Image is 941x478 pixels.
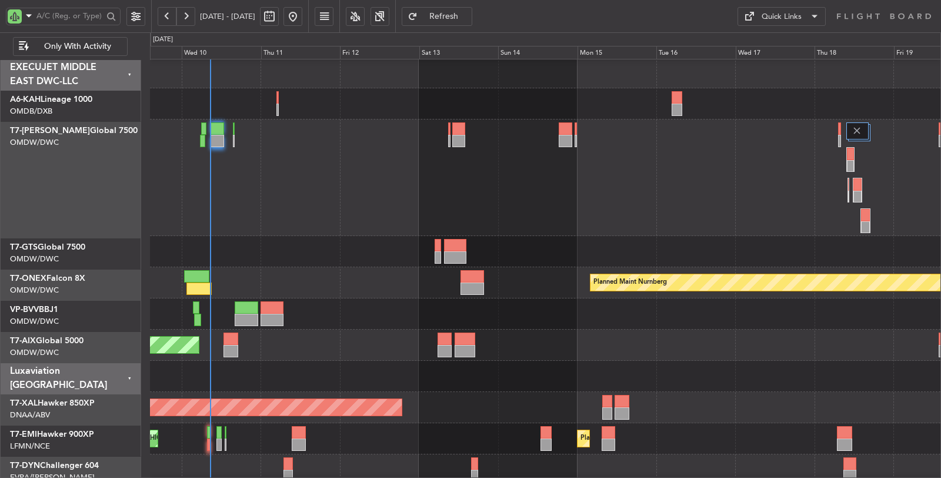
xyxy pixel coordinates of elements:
span: T7-[PERSON_NAME] [10,127,90,135]
div: Sun 14 [498,46,578,60]
span: A6-KAH [10,95,41,104]
a: OMDW/DWC [10,316,59,327]
input: A/C (Reg. or Type) [36,7,103,25]
a: T7-ONEXFalcon 8X [10,274,85,283]
a: T7-GTSGlobal 7500 [10,243,85,251]
div: Quick Links [762,11,802,23]
div: Fri 12 [340,46,419,60]
a: VP-BVVBBJ1 [10,306,58,314]
a: DNAA/ABV [10,410,50,420]
span: Only With Activity [31,42,124,51]
div: [DATE] [153,35,173,45]
span: T7-ONEX [10,274,46,283]
a: T7-DYNChallenger 604 [10,462,99,470]
div: Wed 10 [182,46,261,60]
a: LFMN/NCE [10,441,50,452]
div: Planned Maint Nurnberg [593,274,667,291]
a: OMDW/DWC [10,137,59,148]
span: T7-DYN [10,462,40,470]
span: T7-GTS [10,243,38,251]
button: Only With Activity [13,37,128,56]
a: OMDW/DWC [10,285,59,296]
div: Thu 18 [815,46,894,60]
span: T7-XAL [10,399,38,407]
button: Quick Links [738,7,826,26]
a: OMDW/DWC [10,347,59,358]
div: Mon 15 [578,46,657,60]
div: Tue 16 [656,46,736,60]
div: Wed 17 [736,46,815,60]
div: Sat 13 [419,46,499,60]
button: Refresh [402,7,472,26]
img: gray-close.svg [852,125,862,136]
a: T7-EMIHawker 900XP [10,430,94,439]
span: [DATE] - [DATE] [200,11,255,22]
span: T7-EMI [10,430,37,439]
a: T7-[PERSON_NAME]Global 7500 [10,127,138,135]
div: Planned Maint [GEOGRAPHIC_DATA] [580,430,693,447]
a: OMDW/DWC [10,254,59,264]
a: T7-AIXGlobal 5000 [10,337,84,345]
a: T7-XALHawker 850XP [10,399,95,407]
span: Refresh [420,12,468,21]
span: VP-BVV [10,306,39,314]
a: A6-KAHLineage 1000 [10,95,92,104]
div: Thu 11 [261,46,341,60]
a: OMDB/DXB [10,106,52,117]
span: T7-AIX [10,337,36,345]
